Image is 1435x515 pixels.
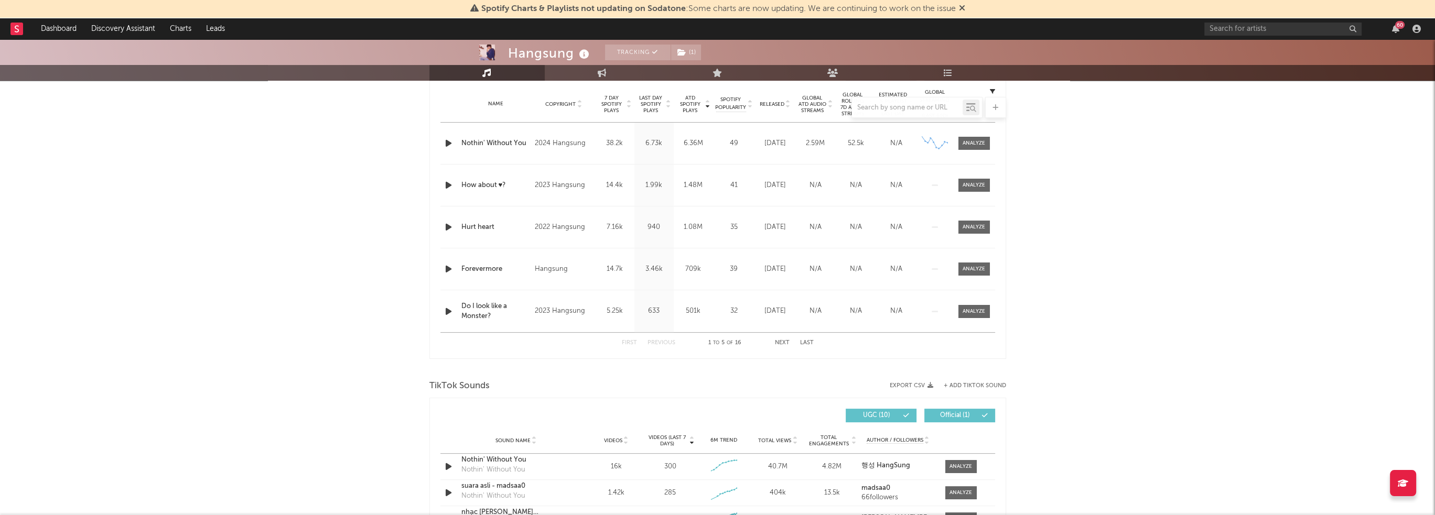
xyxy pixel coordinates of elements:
[861,494,934,501] div: 66 followers
[535,137,592,150] div: 2024 Hangsung
[637,180,671,191] div: 1.99k
[798,222,833,233] div: N/A
[846,409,916,422] button: UGC(10)
[1392,25,1399,33] button: 60
[924,409,995,422] button: Official(1)
[879,180,914,191] div: N/A
[481,5,686,13] span: Spotify Charts & Playlists not updating on Sodatone
[676,95,704,114] span: ATD Spotify Plays
[461,264,530,275] div: Forevermore
[1395,21,1405,29] div: 60
[861,485,934,492] a: madsaa0
[676,138,710,149] div: 6.36M
[933,383,1006,389] button: + Add TikTok Sound
[753,462,802,472] div: 40.7M
[959,5,965,13] span: Dismiss
[716,180,752,191] div: 41
[461,481,571,491] a: suara asli - madsaa0
[715,96,746,112] span: Spotify Popularity
[853,412,901,419] span: UGC ( 10 )
[598,138,632,149] div: 38.2k
[758,180,793,191] div: [DATE]
[838,138,873,149] div: 52.5k
[461,455,571,465] a: Nothin' Without You
[838,222,873,233] div: N/A
[84,18,163,39] a: Discovery Assistant
[637,306,671,316] div: 633
[664,462,676,472] div: 300
[716,306,752,316] div: 32
[838,180,873,191] div: N/A
[696,337,754,349] div: 1 5 16
[879,264,914,275] div: N/A
[879,138,914,149] div: N/A
[775,340,790,346] button: Next
[495,437,531,444] span: Sound Name
[481,5,956,13] span: : Some charts are now updating. We are continuing to work on the issue
[861,462,934,469] a: 행성 HangSung
[461,465,525,475] div: Nothin' Without You
[461,301,530,322] a: Do I look like a Monster?
[758,264,793,275] div: [DATE]
[838,92,867,117] span: Global Rolling 7D Audio Streams
[919,89,951,120] div: Global Streaming Trend (Last 60D)
[758,306,793,316] div: [DATE]
[838,264,873,275] div: N/A
[671,45,702,60] span: ( 1 )
[461,138,530,149] a: Nothin' Without You
[622,340,637,346] button: First
[807,488,856,498] div: 13.5k
[637,264,671,275] div: 3.46k
[671,45,701,60] button: (1)
[508,45,592,62] div: Hangsung
[890,382,933,389] button: Export CSV
[637,222,671,233] div: 940
[199,18,232,39] a: Leads
[716,138,752,149] div: 49
[879,222,914,233] div: N/A
[861,485,890,491] strong: madsaa0
[535,179,592,192] div: 2023 Hangsung
[676,180,710,191] div: 1.48M
[461,222,530,233] a: Hurt heart
[592,488,641,498] div: 1.42k
[1204,23,1362,36] input: Search for artists
[800,340,814,346] button: Last
[648,340,675,346] button: Previous
[163,18,199,39] a: Charts
[798,138,833,149] div: 2.59M
[699,436,748,444] div: 6M Trend
[852,104,963,112] input: Search by song name or URL
[758,437,791,444] span: Total Views
[758,138,793,149] div: [DATE]
[605,45,671,60] button: Tracking
[798,95,827,114] span: Global ATD Audio Streams
[645,434,688,447] span: Videos (last 7 days)
[861,462,910,469] strong: 행성 HangSung
[461,180,530,191] a: How about ♥?
[676,222,710,233] div: 1.08M
[637,95,665,114] span: Last Day Spotify Plays
[716,264,752,275] div: 39
[598,180,632,191] div: 14.4k
[713,341,719,345] span: to
[931,412,979,419] span: Official ( 1 )
[944,383,1006,389] button: + Add TikTok Sound
[34,18,84,39] a: Dashboard
[461,491,525,501] div: Nothin' Without You
[807,462,856,472] div: 4.82M
[598,95,625,114] span: 7 Day Spotify Plays
[535,263,592,276] div: Hangsung
[807,434,850,447] span: Total Engagements
[535,305,592,317] div: 2023 Hangsung
[429,380,490,392] span: TikTok Sounds
[676,264,710,275] div: 709k
[879,92,908,117] span: Estimated % Playlist Streams Last Day
[592,462,641,472] div: 16k
[598,222,632,233] div: 7.16k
